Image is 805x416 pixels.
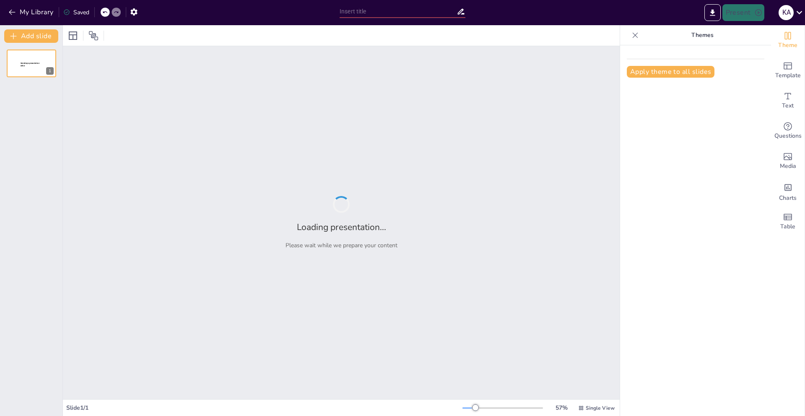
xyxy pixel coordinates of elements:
[774,131,802,141] span: Questions
[297,221,386,233] h2: Loading presentation...
[722,4,764,21] button: Present
[7,50,56,77] div: 1
[771,207,805,237] div: Add a table
[704,4,721,21] button: Export to PowerPoint
[778,41,797,50] span: Theme
[779,4,794,21] button: K A
[340,5,457,18] input: Insert title
[779,194,797,203] span: Charts
[286,241,397,249] p: Please wait while we prepare your content
[63,8,89,16] div: Saved
[6,5,57,19] button: My Library
[779,5,794,20] div: K A
[88,31,99,41] span: Position
[771,116,805,146] div: Get real-time input from your audience
[66,404,462,412] div: Slide 1 / 1
[46,67,54,75] div: 1
[627,66,714,78] button: Apply theme to all slides
[66,29,80,42] div: Layout
[642,25,763,45] p: Themes
[775,71,801,80] span: Template
[771,25,805,55] div: Change the overall theme
[586,405,615,411] span: Single View
[21,62,39,67] span: Sendsteps presentation editor
[782,101,794,110] span: Text
[771,55,805,86] div: Add ready made slides
[4,29,58,43] button: Add slide
[771,176,805,207] div: Add charts and graphs
[551,404,571,412] div: 57 %
[771,146,805,176] div: Add images, graphics, shapes or video
[771,86,805,116] div: Add text boxes
[780,222,795,231] span: Table
[780,162,796,171] span: Media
